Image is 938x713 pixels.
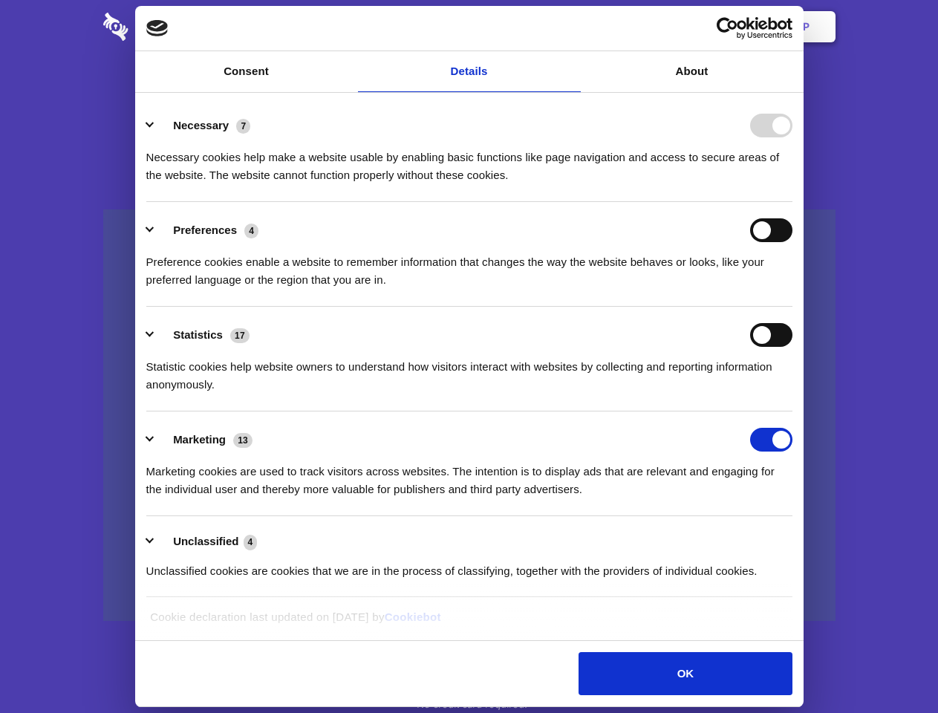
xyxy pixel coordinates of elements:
span: 17 [230,328,250,343]
h4: Auto-redaction of sensitive data, encrypted data sharing and self-destructing private chats. Shar... [103,135,836,184]
button: Unclassified (4) [146,533,267,551]
div: Statistic cookies help website owners to understand how visitors interact with websites by collec... [146,347,792,394]
a: Contact [602,4,671,50]
h1: Eliminate Slack Data Loss. [103,67,836,120]
button: Preferences (4) [146,218,268,242]
div: Necessary cookies help make a website usable by enabling basic functions like page navigation and... [146,137,792,184]
a: About [581,51,804,92]
label: Marketing [173,433,226,446]
a: Details [358,51,581,92]
img: logo [146,20,169,36]
button: Necessary (7) [146,114,260,137]
span: 13 [233,433,253,448]
button: Statistics (17) [146,323,259,347]
a: Pricing [436,4,501,50]
button: OK [579,652,792,695]
a: Usercentrics Cookiebot - opens in a new window [662,17,792,39]
label: Preferences [173,224,237,236]
div: Unclassified cookies are cookies that we are in the process of classifying, together with the pro... [146,551,792,580]
label: Necessary [173,119,229,131]
img: logo-wordmark-white-trans-d4663122ce5f474addd5e946df7df03e33cb6a1c49d2221995e7729f52c070b2.svg [103,13,230,41]
a: Wistia video thumbnail [103,209,836,622]
a: Cookiebot [385,611,441,623]
label: Statistics [173,328,223,341]
a: Consent [135,51,358,92]
div: Cookie declaration last updated on [DATE] by [139,608,799,637]
div: Marketing cookies are used to track visitors across websites. The intention is to display ads tha... [146,452,792,498]
a: Login [674,4,738,50]
span: 7 [236,119,250,134]
span: 4 [244,224,258,238]
span: 4 [244,535,258,550]
button: Marketing (13) [146,428,262,452]
div: Preference cookies enable a website to remember information that changes the way the website beha... [146,242,792,289]
iframe: Drift Widget Chat Controller [864,639,920,695]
